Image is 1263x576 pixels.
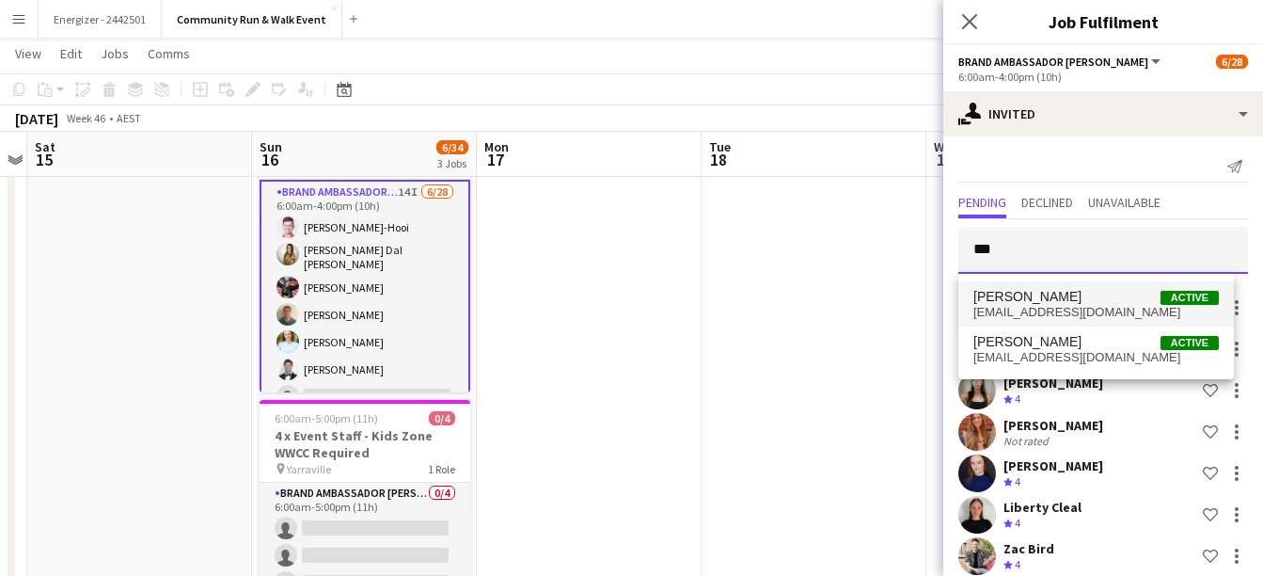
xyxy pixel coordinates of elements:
[275,411,378,425] span: 6:00am-5:00pm (11h)
[1021,196,1073,209] span: Declined
[958,55,1148,69] span: Brand Ambassador Sun
[436,140,468,154] span: 6/34
[973,350,1219,365] span: dyllonthielelifestyle@gmail.com
[117,111,141,125] div: AEST
[484,138,509,155] span: Mon
[973,334,1081,350] span: Dyllon Thiele
[140,41,197,66] a: Comms
[260,427,470,461] h3: 4 x Event Staff - Kids Zone WWCC Required
[973,305,1219,320] span: dylanpribadi@gmail.com
[287,462,331,476] span: Yarraville
[1015,557,1020,571] span: 4
[1216,55,1248,69] span: 6/28
[958,70,1248,84] div: 6:00am-4:00pm (10h)
[973,289,1081,305] span: Dylan Pribadi
[1015,516,1020,530] span: 4
[429,411,455,425] span: 0/4
[1015,392,1020,406] span: 4
[482,149,509,170] span: 17
[943,9,1263,34] h3: Job Fulfilment
[943,91,1263,136] div: Invited
[428,462,455,476] span: 1 Role
[35,138,55,155] span: Sat
[32,149,55,170] span: 15
[1003,375,1103,392] div: [PERSON_NAME]
[257,149,282,170] span: 16
[934,138,958,155] span: Wed
[1003,417,1103,434] div: [PERSON_NAME]
[162,1,342,38] button: Community Run & Walk Event
[958,55,1163,69] button: Brand Ambassador [PERSON_NAME]
[15,45,41,62] span: View
[260,138,282,155] span: Sun
[39,1,162,38] button: Energizer - 2442501
[60,45,82,62] span: Edit
[53,41,89,66] a: Edit
[1003,434,1052,448] div: Not rated
[706,149,731,170] span: 18
[437,156,467,170] div: 3 Jobs
[958,196,1006,209] span: Pending
[15,109,58,128] div: [DATE]
[62,111,109,125] span: Week 46
[1160,291,1219,305] span: Active
[1003,499,1081,516] div: Liberty Cleal
[1015,474,1020,488] span: 4
[148,45,190,62] span: Comms
[1003,540,1054,557] div: Zac Bird
[1088,196,1160,209] span: Unavailable
[709,138,731,155] span: Tue
[1160,336,1219,350] span: Active
[101,45,129,62] span: Jobs
[93,41,136,66] a: Jobs
[260,114,470,392] app-job-card: 6:00am-4:00pm (10h)6/2828 x Event Staff Various Roles Yarraville1 RoleBrand Ambassador [PERSON_NA...
[931,149,958,170] span: 19
[8,41,49,66] a: View
[1003,457,1103,474] div: [PERSON_NAME]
